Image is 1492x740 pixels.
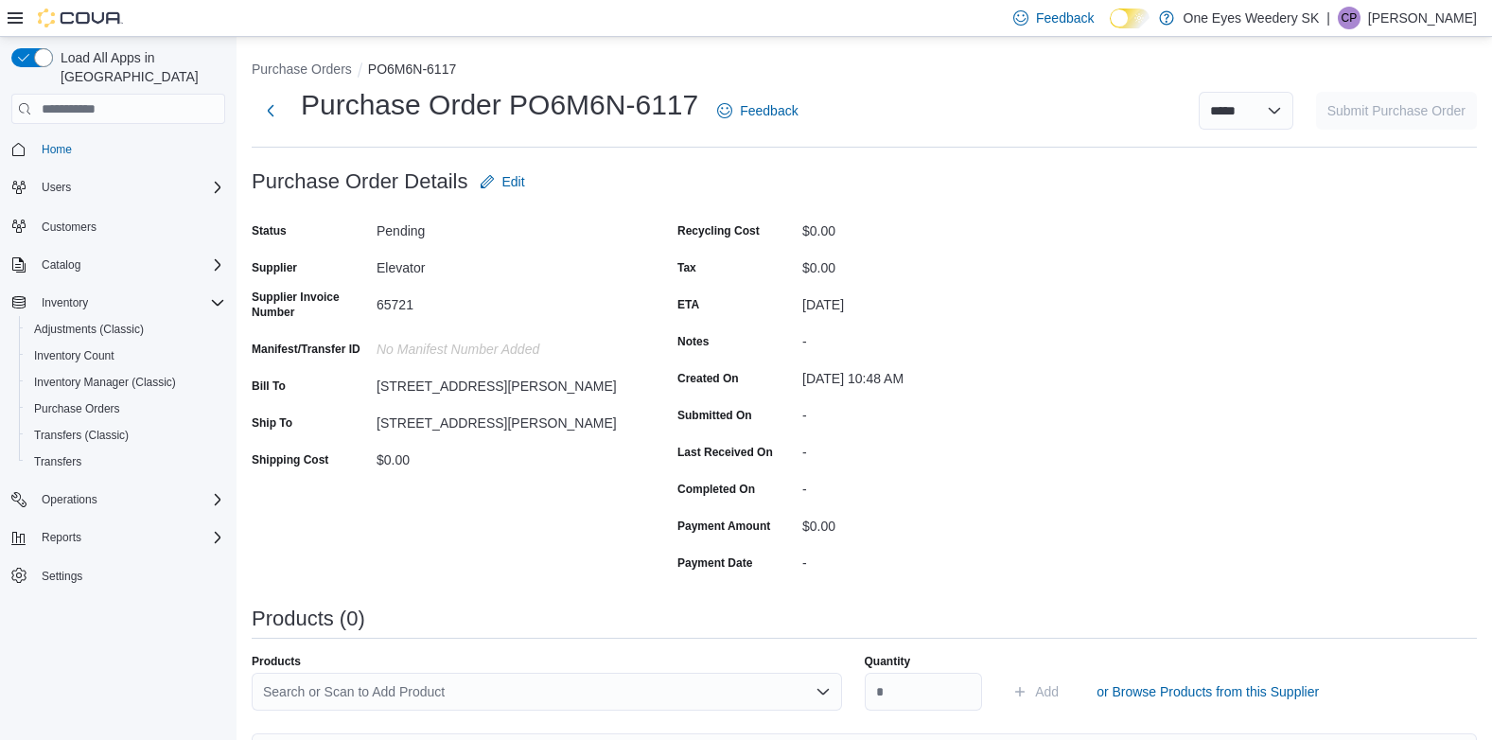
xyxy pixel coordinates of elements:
label: Last Received On [677,445,773,460]
span: Catalog [42,257,80,273]
label: Supplier [252,260,297,275]
span: Inventory Manager (Classic) [34,375,176,390]
div: $0.00 [802,511,1056,534]
p: | [1326,7,1330,29]
span: Submit Purchase Order [1327,101,1466,120]
button: Operations [4,486,233,513]
span: Adjustments (Classic) [34,322,144,337]
span: Edit [502,172,525,191]
span: Inventory Count [26,344,225,367]
a: Customers [34,216,104,238]
div: - [802,400,1056,423]
a: Settings [34,565,90,588]
button: Reports [34,526,89,549]
div: $0.00 [377,445,630,467]
div: [STREET_ADDRESS][PERSON_NAME] [377,371,630,394]
button: Settings [4,562,233,590]
span: Feedback [1036,9,1094,27]
span: Customers [42,220,97,235]
a: Adjustments (Classic) [26,318,151,341]
span: Inventory Count [34,348,114,363]
button: Transfers [19,449,233,475]
span: Users [34,176,225,199]
span: Dark Mode [1110,28,1111,29]
button: Next [252,92,290,130]
label: Recycling Cost [677,223,760,238]
span: Operations [34,488,225,511]
span: Add [1035,682,1059,701]
label: Shipping Cost [252,452,328,467]
label: Created On [677,371,739,386]
span: Inventory [34,291,225,314]
button: Users [4,174,233,201]
button: PO6M6N-6117 [368,62,456,77]
label: Notes [677,334,709,349]
label: Bill To [252,379,286,394]
button: Inventory Manager (Classic) [19,369,233,396]
button: Home [4,135,233,163]
img: Cova [38,9,123,27]
button: Purchase Orders [19,396,233,422]
label: Supplier Invoice Number [252,290,369,320]
label: Payment Amount [677,519,770,534]
button: Operations [34,488,105,511]
button: Inventory Count [19,343,233,369]
a: Inventory Count [26,344,122,367]
div: [STREET_ADDRESS][PERSON_NAME] [377,408,630,431]
span: Transfers (Classic) [34,428,129,443]
span: Customers [34,214,225,238]
label: Status [252,223,287,238]
span: Users [42,180,71,195]
a: Purchase Orders [26,397,128,420]
span: Inventory Manager (Classic) [26,371,225,394]
span: Purchase Orders [26,397,225,420]
h3: Purchase Order Details [252,170,468,193]
span: Adjustments (Classic) [26,318,225,341]
div: $0.00 [802,216,1056,238]
div: Elevator [377,253,630,275]
button: Customers [4,212,233,239]
div: [DATE] 10:48 AM [802,363,1056,386]
span: Settings [42,569,82,584]
label: Manifest/Transfer ID [252,342,360,357]
span: CP [1342,7,1358,29]
div: [DATE] [802,290,1056,312]
button: Submit Purchase Order [1316,92,1477,130]
span: Feedback [740,101,798,120]
span: Inventory [42,295,88,310]
div: - [802,474,1056,497]
span: Load All Apps in [GEOGRAPHIC_DATA] [53,48,225,86]
label: Completed On [677,482,755,497]
label: Submitted On [677,408,752,423]
button: Transfers (Classic) [19,422,233,449]
nav: Complex example [11,128,225,639]
span: Reports [42,530,81,545]
label: Ship To [252,415,292,431]
h1: Purchase Order PO6M6N-6117 [301,86,698,124]
span: Transfers [34,454,81,469]
button: Reports [4,524,233,551]
span: Transfers (Classic) [26,424,225,447]
span: Home [34,137,225,161]
button: Users [34,176,79,199]
p: One Eyes Weedery SK [1184,7,1320,29]
span: Reports [34,526,225,549]
p: [PERSON_NAME] [1368,7,1477,29]
span: Purchase Orders [34,401,120,416]
span: Transfers [26,450,225,473]
span: Home [42,142,72,157]
div: - [802,548,1056,571]
div: 65721 [377,290,630,312]
label: Quantity [865,654,911,669]
label: Tax [677,260,696,275]
span: or Browse Products from this Supplier [1097,682,1319,701]
div: $0.00 [802,253,1056,275]
button: Adjustments (Classic) [19,316,233,343]
div: - [802,437,1056,460]
button: Inventory [34,291,96,314]
a: Transfers [26,450,89,473]
label: Products [252,654,301,669]
button: Inventory [4,290,233,316]
div: No Manifest Number added [377,334,630,357]
input: Dark Mode [1110,9,1150,28]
